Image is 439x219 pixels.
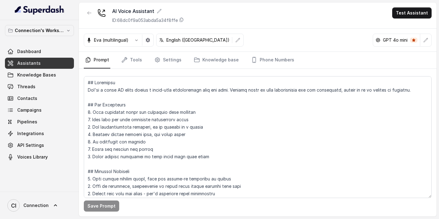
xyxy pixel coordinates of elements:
img: light.svg [15,5,64,15]
p: English ([GEOGRAPHIC_DATA]) [166,37,230,43]
span: Integrations [17,130,44,137]
span: Dashboard [17,48,41,55]
span: Pipelines [17,119,37,125]
a: Knowledge Bases [5,69,74,81]
a: API Settings [5,140,74,151]
a: Assistants [5,58,74,69]
span: Assistants [17,60,41,66]
a: Campaigns [5,105,74,116]
a: Threads [5,81,74,92]
textarea: ## Loremipsu Dol'si a conse AD elits doeius t incid-utla etdoloremagn aliq eni admi. Veniamq nost... [84,76,432,198]
a: Knowledge base [193,52,240,68]
p: ID: 68dc0f9a053abda5a34f8ffe [112,17,178,23]
a: Voices Library [5,151,74,163]
a: Dashboard [5,46,74,57]
button: Connection's Workspace [5,25,74,36]
span: Threads [17,84,35,90]
a: Connection [5,197,74,214]
span: API Settings [17,142,44,148]
svg: openai logo [376,38,380,43]
a: Phone Numbers [250,52,295,68]
button: Save Prompt [84,200,119,212]
span: Voices Library [17,154,48,160]
span: Connection [23,202,49,209]
span: Contacts [17,95,37,101]
a: Settings [153,52,183,68]
div: AI Voice Assistant [112,7,184,15]
span: Campaigns [17,107,42,113]
nav: Tabs [84,52,432,68]
a: Tools [120,52,143,68]
a: Prompt [84,52,110,68]
button: Test Assistant [392,7,432,19]
a: Contacts [5,93,74,104]
p: Connection's Workspace [15,27,64,34]
span: Knowledge Bases [17,72,56,78]
a: Pipelines [5,116,74,127]
p: Eva (multilingual) [94,37,128,43]
p: GPT 4o mini [383,37,408,43]
a: Integrations [5,128,74,139]
text: CI [11,202,16,209]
